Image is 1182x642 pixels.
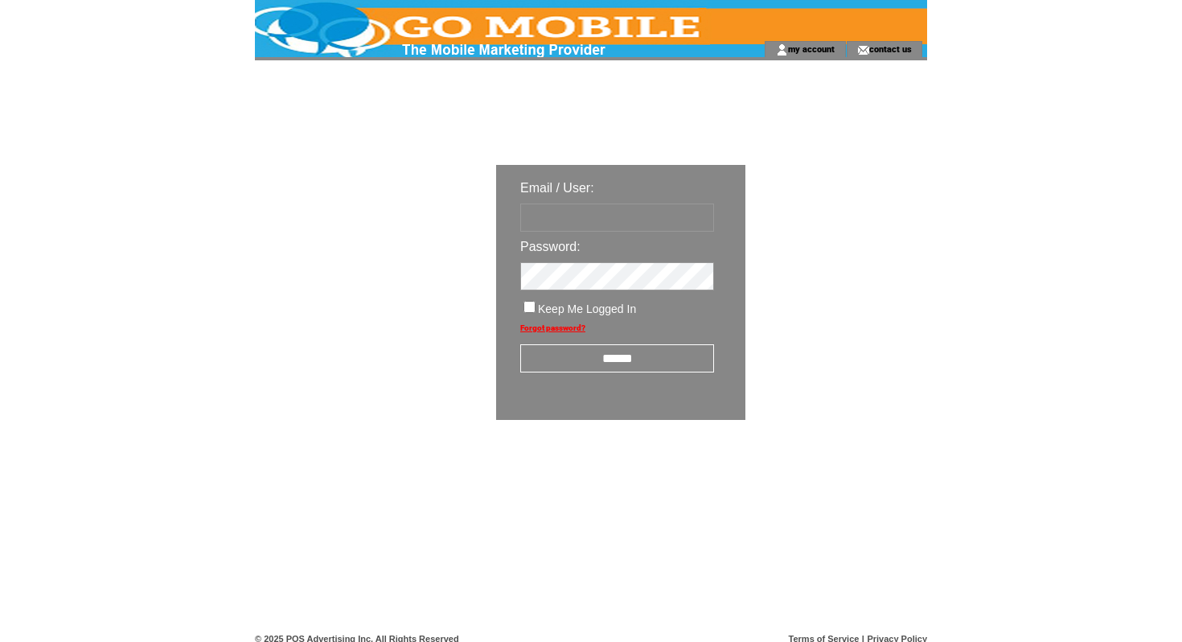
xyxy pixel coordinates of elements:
[788,43,835,54] a: my account
[857,43,869,56] img: contact_us_icon.gif;jsessionid=BB2B4B6BFFE92B357F0983BFB863D1E0
[520,181,594,195] span: Email / User:
[520,323,585,332] a: Forgot password?
[792,460,872,480] img: transparent.png;jsessionid=BB2B4B6BFFE92B357F0983BFB863D1E0
[538,302,636,315] span: Keep Me Logged In
[520,240,581,253] span: Password:
[776,43,788,56] img: account_icon.gif;jsessionid=BB2B4B6BFFE92B357F0983BFB863D1E0
[869,43,912,54] a: contact us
